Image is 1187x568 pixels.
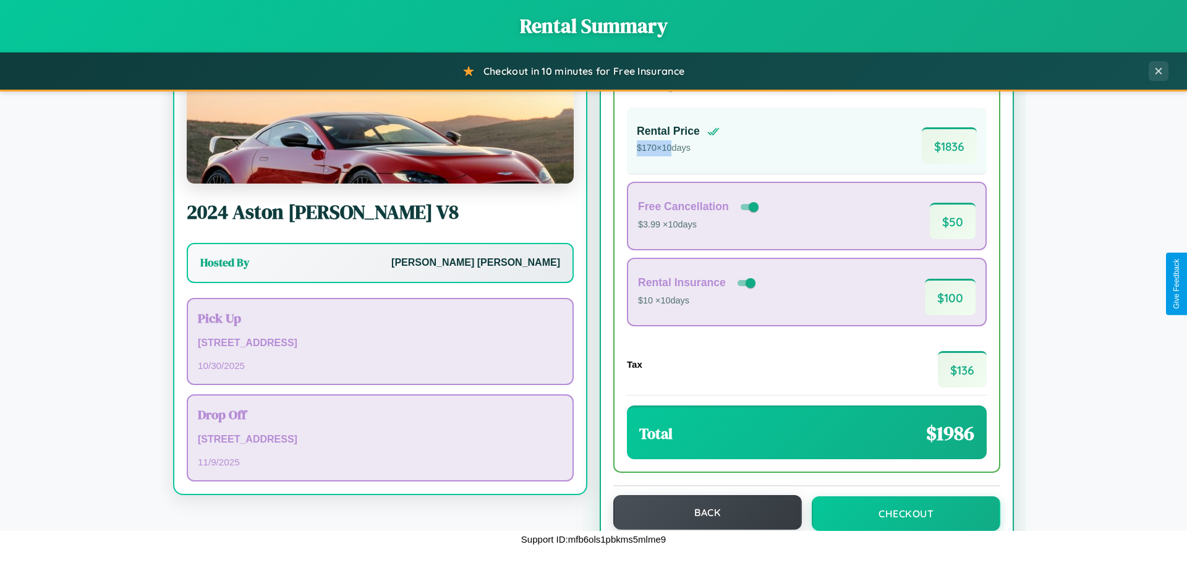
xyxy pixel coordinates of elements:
[12,12,1175,40] h1: Rental Summary
[198,334,563,352] p: [STREET_ADDRESS]
[198,454,563,470] p: 11 / 9 / 2025
[638,276,726,289] h4: Rental Insurance
[638,293,758,309] p: $10 × 10 days
[198,309,563,327] h3: Pick Up
[637,125,700,138] h4: Rental Price
[391,254,560,272] p: [PERSON_NAME] [PERSON_NAME]
[930,203,976,239] span: $ 50
[637,140,720,156] p: $ 170 × 10 days
[613,495,802,530] button: Back
[483,65,684,77] span: Checkout in 10 minutes for Free Insurance
[1172,259,1181,309] div: Give Feedback
[926,420,974,447] span: $ 1986
[198,431,563,449] p: [STREET_ADDRESS]
[812,496,1000,531] button: Checkout
[200,255,249,270] h3: Hosted By
[198,405,563,423] h3: Drop Off
[938,351,987,388] span: $ 136
[187,60,574,184] img: Aston Martin V8
[198,357,563,374] p: 10 / 30 / 2025
[925,279,976,315] span: $ 100
[627,359,642,370] h4: Tax
[639,423,673,444] h3: Total
[638,217,761,233] p: $3.99 × 10 days
[922,127,977,164] span: $ 1836
[187,198,574,226] h2: 2024 Aston [PERSON_NAME] V8
[638,200,729,213] h4: Free Cancellation
[521,531,666,548] p: Support ID: mfb6ols1pbkms5mlme9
